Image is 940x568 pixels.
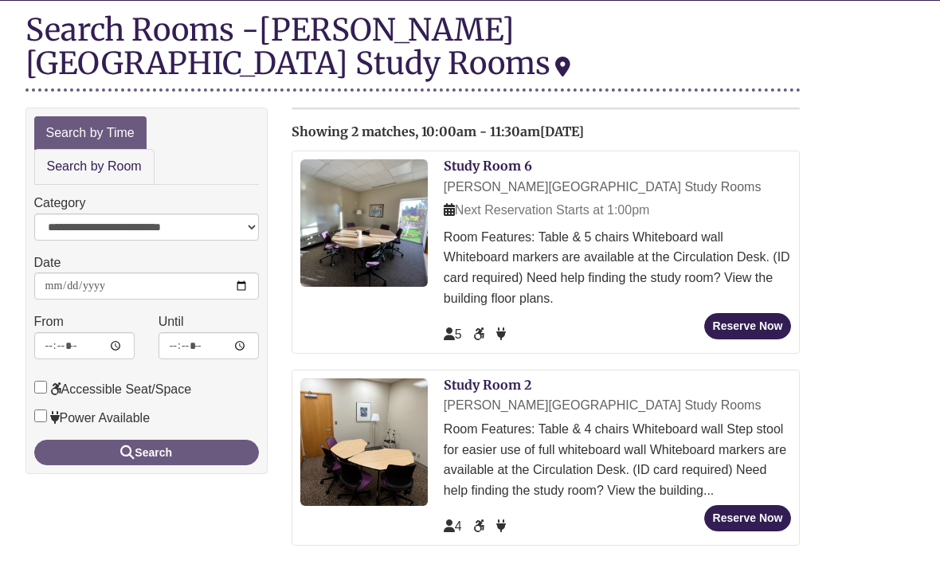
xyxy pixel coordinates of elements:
[704,313,792,339] button: Reserve Now
[444,158,532,174] a: Study Room 6
[444,327,462,341] span: The capacity of this space
[292,125,801,139] h2: Showing 2 matches
[25,10,570,82] div: [PERSON_NAME][GEOGRAPHIC_DATA] Study Rooms
[444,203,650,217] span: Next Reservation Starts at 1:00pm
[159,311,184,332] label: Until
[496,327,506,341] span: Power Available
[34,116,147,151] a: Search by Time
[34,381,47,394] input: Accessible Seat/Space
[444,519,462,533] span: The capacity of this space
[34,379,192,400] label: Accessible Seat/Space
[34,193,86,213] label: Category
[34,253,61,273] label: Date
[473,327,488,341] span: Accessible Seat/Space
[444,395,792,416] div: [PERSON_NAME][GEOGRAPHIC_DATA] Study Rooms
[25,13,801,91] div: Search Rooms -
[496,519,506,533] span: Power Available
[34,311,64,332] label: From
[34,149,155,185] a: Search by Room
[34,408,151,429] label: Power Available
[34,409,47,422] input: Power Available
[300,378,428,506] img: Study Room 2
[415,123,584,139] span: , 10:00am - 11:30am[DATE]
[300,159,428,287] img: Study Room 6
[444,419,792,500] div: Room Features: Table & 4 chairs Whiteboard wall Step stool for easier use of full whiteboard wall...
[473,519,488,533] span: Accessible Seat/Space
[444,177,792,198] div: [PERSON_NAME][GEOGRAPHIC_DATA] Study Rooms
[444,227,792,308] div: Room Features: Table & 5 chairs Whiteboard wall Whiteboard markers are available at the Circulati...
[34,440,259,465] button: Search
[444,377,531,393] a: Study Room 2
[704,505,792,531] button: Reserve Now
